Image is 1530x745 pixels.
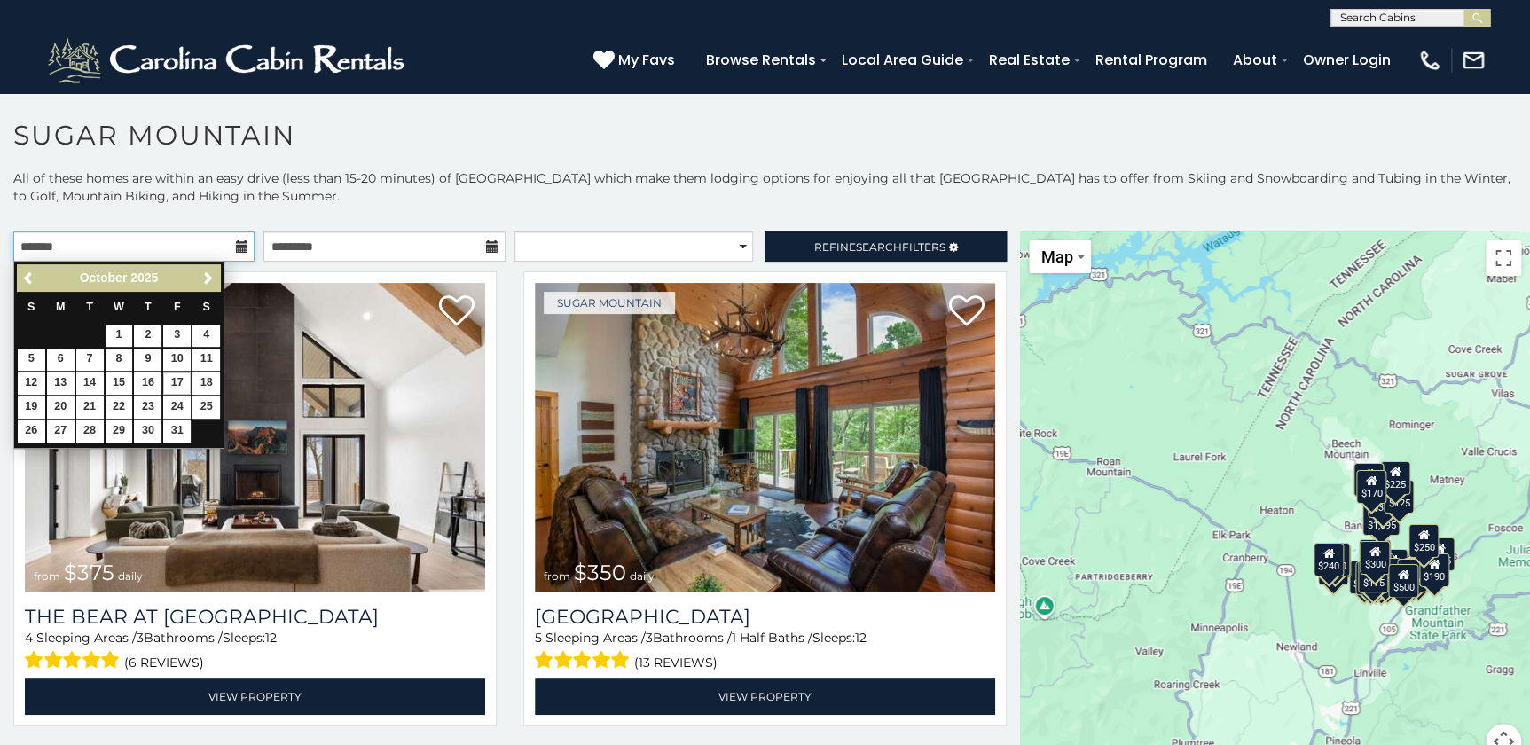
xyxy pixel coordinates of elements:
a: 15 [106,372,133,395]
a: 21 [76,396,104,419]
img: phone-regular-white.png [1417,48,1442,73]
div: $500 [1389,564,1419,598]
a: 8 [106,349,133,371]
div: $190 [1419,553,1449,586]
img: White-1-2.png [44,34,412,87]
a: 27 [47,420,75,443]
a: 23 [134,396,161,419]
a: 30 [134,420,161,443]
span: October [80,271,128,285]
a: 4 [192,325,220,347]
div: $240 [1314,542,1345,576]
button: Change map style [1029,240,1091,273]
a: Add to favorites [949,294,985,331]
div: Sleeping Areas / Bathrooms / Sleeps: [25,629,485,674]
a: Next [197,267,219,289]
a: 29 [106,420,133,443]
span: Map [1041,247,1073,266]
a: About [1224,44,1286,75]
div: $250 [1409,523,1440,557]
span: daily [630,569,655,583]
a: 22 [106,396,133,419]
a: [GEOGRAPHIC_DATA] [535,605,995,629]
a: 19 [18,396,45,419]
a: Real Estate [980,44,1079,75]
span: 3 [646,630,653,646]
a: 13 [47,372,75,395]
a: 14 [76,372,104,395]
a: Browse Rentals [697,44,825,75]
div: $195 [1398,559,1428,592]
span: Search [856,240,902,254]
div: $175 [1359,560,1389,593]
a: Owner Login [1294,44,1400,75]
a: 12 [18,372,45,395]
span: from [544,569,570,583]
a: 20 [47,396,75,419]
a: 26 [18,420,45,443]
span: daily [118,569,143,583]
a: 24 [163,396,191,419]
img: Grouse Moor Lodge [535,283,995,592]
a: 7 [76,349,104,371]
div: $350 [1367,561,1397,595]
span: 5 [535,630,542,646]
span: 2025 [130,271,158,285]
span: Saturday [203,301,210,313]
span: Refine Filters [814,240,945,254]
span: Monday [56,301,66,313]
a: The Bear At [GEOGRAPHIC_DATA] [25,605,485,629]
span: Tuesday [86,301,93,313]
a: Previous [19,267,41,289]
div: $170 [1357,469,1387,503]
span: 12 [265,630,277,646]
a: The Bear At Sugar Mountain from $375 daily [25,283,485,592]
span: Thursday [145,301,152,313]
a: Add to favorites [439,294,475,331]
a: 18 [192,372,220,395]
a: 16 [134,372,161,395]
div: $155 [1425,537,1455,571]
a: 17 [163,372,191,395]
span: Next [201,271,216,286]
span: 4 [25,630,33,646]
a: 5 [18,349,45,371]
button: Toggle fullscreen view [1486,240,1521,276]
span: Previous [22,271,36,286]
a: Rental Program [1087,44,1216,75]
span: Sunday [27,301,35,313]
a: View Property [535,678,995,715]
div: $355 [1318,551,1348,584]
span: (6 reviews) [124,651,204,674]
span: Friday [174,301,181,313]
span: 1 Half Baths / [732,630,812,646]
img: mail-regular-white.png [1461,48,1486,73]
div: $155 [1355,561,1385,594]
div: Sleeping Areas / Bathrooms / Sleeps: [535,629,995,674]
div: $240 [1353,463,1384,497]
div: $125 [1385,480,1415,514]
a: View Property [25,678,485,715]
a: 11 [192,349,220,371]
img: The Bear At Sugar Mountain [25,283,485,592]
span: 12 [855,630,867,646]
div: $1,095 [1363,502,1401,536]
a: Local Area Guide [833,44,972,75]
a: My Favs [593,49,679,72]
a: 25 [192,396,220,419]
span: $350 [574,560,626,585]
span: My Favs [618,49,675,71]
span: 3 [137,630,144,646]
a: 9 [134,349,161,371]
a: RefineSearchFilters [765,231,1006,262]
div: $190 [1360,539,1390,573]
a: 31 [163,420,191,443]
div: $200 [1378,549,1408,583]
div: $350 [1369,483,1399,517]
a: 1 [106,325,133,347]
a: Grouse Moor Lodge from $350 daily [535,283,995,592]
a: 6 [47,349,75,371]
span: (13 reviews) [633,651,717,674]
a: Sugar Mountain [544,292,675,314]
h3: Grouse Moor Lodge [535,605,995,629]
